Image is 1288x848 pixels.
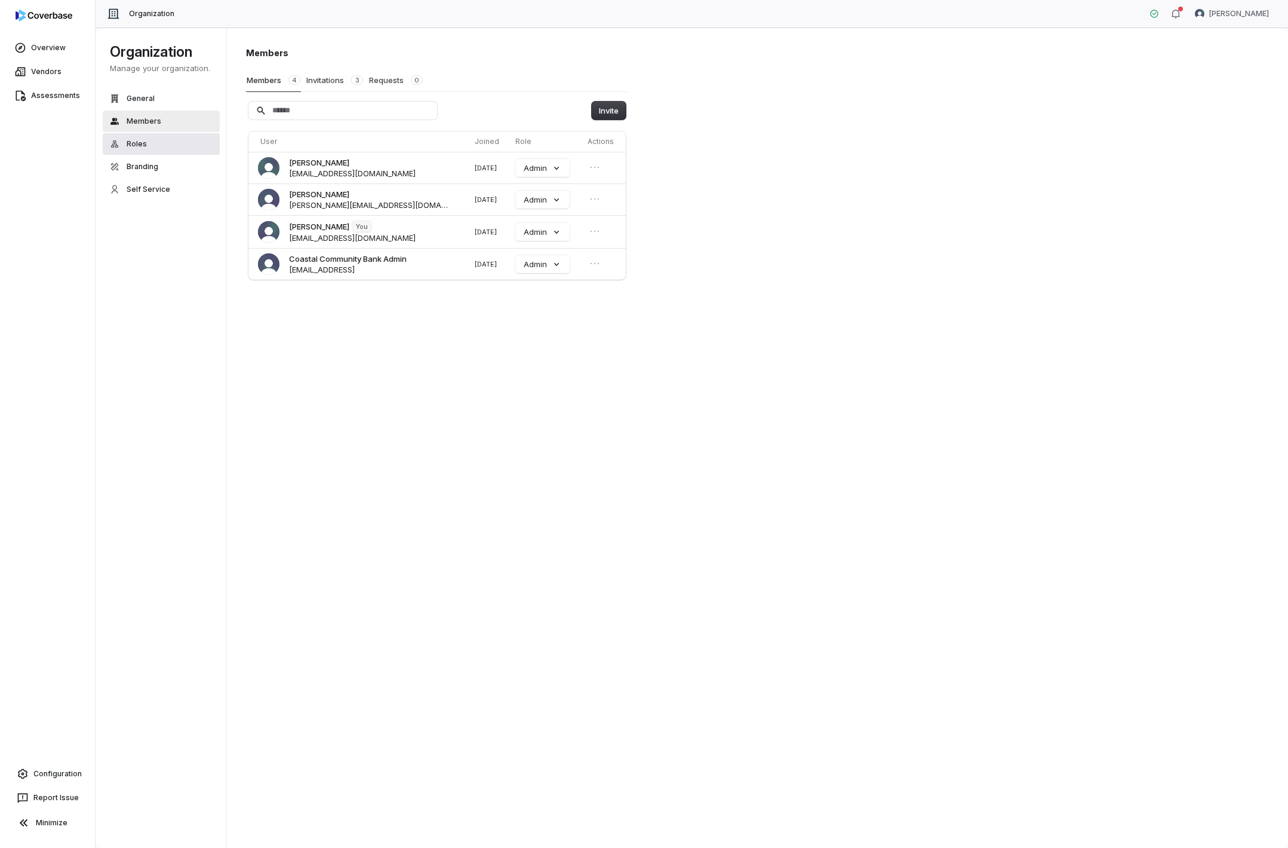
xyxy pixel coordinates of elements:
button: Open menu [588,192,602,206]
img: Angela Anderson [258,189,279,210]
img: Christopher Morgan avatar [1195,9,1204,19]
button: Christopher Morgan avatar[PERSON_NAME] [1188,5,1276,23]
img: Coastal Community Bank Admin [258,253,279,275]
span: [PERSON_NAME] [289,189,349,200]
span: Roles [127,139,147,149]
button: Invite [592,102,626,120]
span: 3 [351,75,363,85]
button: Open menu [588,160,602,175]
th: Joined [470,131,511,152]
span: 0 [411,75,423,85]
span: [EMAIL_ADDRESS][DOMAIN_NAME] [289,232,416,243]
span: [PERSON_NAME][EMAIL_ADDRESS][DOMAIN_NAME] [289,200,449,210]
img: logo-D7KZi-bG.svg [16,10,72,22]
span: [EMAIL_ADDRESS] [289,264,407,275]
a: Vendors [2,61,93,82]
button: Admin [515,191,570,209]
span: You [352,221,371,232]
span: 4 [288,75,300,85]
h1: Organization [110,42,213,62]
button: Report Issue [5,787,90,809]
span: General [127,94,155,103]
span: [EMAIL_ADDRESS][DOMAIN_NAME] [289,168,416,179]
span: [PERSON_NAME] [1209,9,1269,19]
span: Self Service [127,185,170,194]
button: Members [246,69,301,92]
img: Christopher Morgan [258,221,279,243]
span: Coastal Community Bank Admin [289,253,407,264]
button: Branding [103,156,220,177]
span: Organization [129,9,174,19]
th: User [248,131,470,152]
button: Self Service [103,179,220,200]
input: Search [248,102,437,120]
button: Admin [515,223,570,241]
button: Invitations [306,69,364,91]
span: [PERSON_NAME] [289,157,349,168]
span: [DATE] [475,228,497,236]
a: Assessments [2,85,93,106]
button: Admin [515,255,570,273]
button: Requests [368,69,423,91]
button: Open menu [588,224,602,238]
p: Manage your organization. [110,63,213,74]
button: General [103,88,220,109]
span: [DATE] [475,164,497,172]
th: Actions [583,131,626,152]
a: Configuration [5,763,90,785]
button: Admin [515,159,570,177]
button: Minimize [5,811,90,835]
span: [PERSON_NAME] [289,221,349,232]
span: Members [127,117,161,126]
img: Ernest Ramirez [258,157,279,179]
th: Role [511,131,583,152]
span: [DATE] [475,195,497,204]
a: Overview [2,37,93,59]
span: [DATE] [475,260,497,268]
button: Members [103,111,220,132]
button: Roles [103,133,220,155]
span: Branding [127,162,158,172]
h1: Members [246,47,628,59]
button: Open menu [588,256,602,271]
